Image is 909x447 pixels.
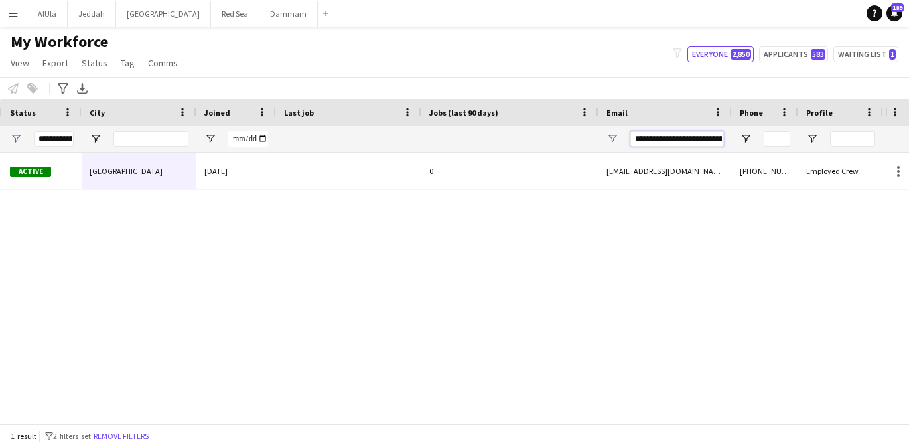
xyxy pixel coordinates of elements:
[211,1,259,27] button: Red Sea
[764,131,790,147] input: Phone Filter Input
[687,46,754,62] button: Everyone2,850
[429,108,498,118] span: Jobs (last 90 days)
[284,108,314,118] span: Last job
[811,49,825,60] span: 583
[833,46,898,62] button: Waiting list1
[53,431,91,441] span: 2 filters set
[74,80,90,96] app-action-btn: Export XLSX
[42,57,68,69] span: Export
[27,1,68,27] button: AlUla
[806,133,818,145] button: Open Filter Menu
[740,108,763,118] span: Phone
[228,131,268,147] input: Joined Filter Input
[196,153,276,189] div: [DATE]
[798,153,883,189] div: Employed Crew
[883,153,908,189] div: 27
[891,3,904,12] span: 189
[806,108,833,118] span: Profile
[68,1,116,27] button: Jeddah
[113,131,188,147] input: City Filter Input
[606,133,618,145] button: Open Filter Menu
[731,49,751,60] span: 2,850
[121,57,135,69] span: Tag
[421,153,598,189] div: 0
[886,5,902,21] a: 189
[91,429,151,444] button: Remove filters
[55,80,71,96] app-action-btn: Advanced filters
[630,131,724,147] input: Email Filter Input
[204,108,230,118] span: Joined
[10,167,51,177] span: Active
[143,54,183,72] a: Comms
[11,57,29,69] span: View
[76,54,113,72] a: Status
[82,57,107,69] span: Status
[11,32,108,52] span: My Workforce
[606,108,628,118] span: Email
[82,153,196,189] div: [GEOGRAPHIC_DATA]
[115,54,140,72] a: Tag
[204,133,216,145] button: Open Filter Menu
[598,153,732,189] div: [EMAIL_ADDRESS][DOMAIN_NAME]
[5,54,35,72] a: View
[37,54,74,72] a: Export
[10,108,36,118] span: Status
[116,1,211,27] button: [GEOGRAPHIC_DATA]
[889,49,896,60] span: 1
[732,153,798,189] div: [PHONE_NUMBER]
[90,133,102,145] button: Open Filter Menu
[10,133,22,145] button: Open Filter Menu
[740,133,752,145] button: Open Filter Menu
[759,46,828,62] button: Applicants583
[830,131,875,147] input: Profile Filter Input
[259,1,318,27] button: Dammam
[148,57,178,69] span: Comms
[90,108,105,118] span: City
